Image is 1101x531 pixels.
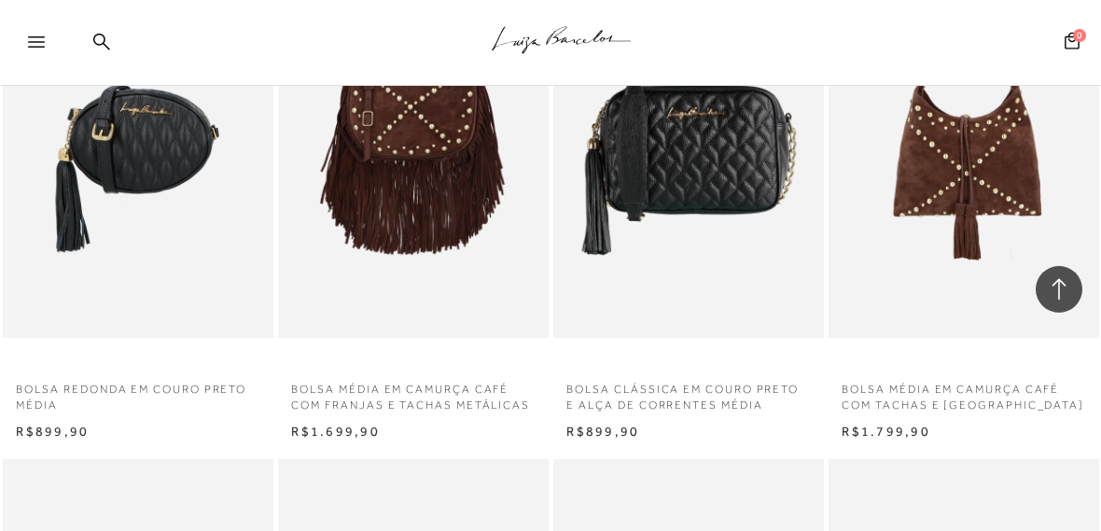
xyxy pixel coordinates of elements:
[829,370,1099,413] a: BOLSA MÉDIA EM CAMURÇA CAFÉ COM TACHAS E [GEOGRAPHIC_DATA]
[17,424,90,439] span: R$899,90
[292,424,380,439] span: R$1.699,90
[553,370,824,413] a: BOLSA CLÁSSICA EM COURO PRETO E ALÇA DE CORRENTES MÉDIA
[1073,29,1086,42] span: 0
[1059,31,1085,56] button: 0
[567,424,640,439] span: R$899,90
[3,370,273,413] a: BOLSA REDONDA EM COURO PRETO MÉDIA
[278,370,549,413] a: BOLSA MÉDIA EM CAMURÇA CAFÉ COM FRANJAS E TACHAS METÁLICAS
[843,424,930,439] span: R$1.799,90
